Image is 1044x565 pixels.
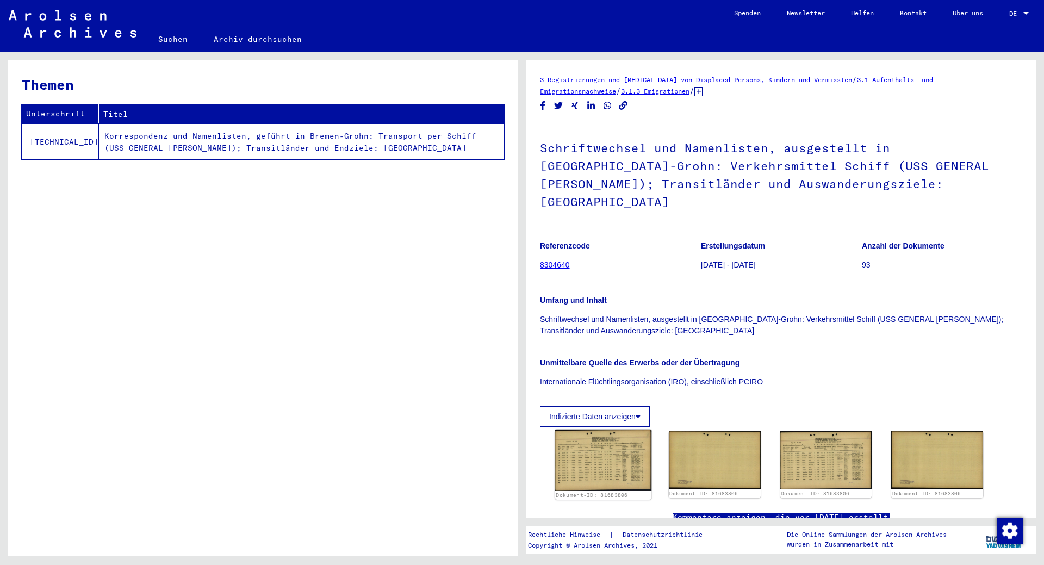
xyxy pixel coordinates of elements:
[787,540,893,548] font: wurden in Zusammenarbeit mit
[701,260,756,269] font: [DATE] - [DATE]
[586,99,597,113] button: Auf LinkedIn teilen
[556,492,627,499] a: Dokument-ID: 81683806
[201,26,315,52] a: Archiv durchsuchen
[701,241,765,250] font: Erstellungsdatum
[673,512,888,533] font: Kommentare anzeigen, die vor [DATE] erstellt wurden
[569,99,581,113] button: Auf Xing teilen
[787,9,825,17] font: Newsletter
[214,34,302,44] font: Archiv durchsuchen
[104,131,476,153] font: Korrespondenz und Namenlisten, geführt in Bremen-Grohn: Transport per Schiff (USS GENERAL [PERSON...
[158,34,188,44] font: Suchen
[528,541,657,549] font: Copyright © Arolsen Archives, 2021
[689,86,694,96] font: /
[145,26,201,52] a: Suchen
[891,431,983,489] img: 002.jpg
[540,315,1003,335] font: Schriftwechsel und Namenlisten, ausgestellt in [GEOGRAPHIC_DATA]-Grohn: Verkehrsmittel Schiff (US...
[669,491,738,496] a: Dokument-ID: 81683806
[540,358,739,367] font: Unmittelbare Quelle des Erwerbs oder der Übertragung
[618,99,629,113] button: Link kopieren
[528,529,609,541] a: Rechtliche Hinweise
[549,412,636,421] font: Indizierte Daten anzeigen
[614,529,716,541] a: Datenschutzrichtlinie
[621,87,689,95] a: 3.1.3 Emigrationen
[984,526,1024,553] img: yv_logo.png
[540,260,570,269] a: 8304640
[30,137,98,147] font: [TECHNICAL_ID]
[602,99,613,113] button: Teilen auf WhatsApp
[780,431,872,489] img: 001.jpg
[553,99,564,113] button: Auf Twitter teilen
[103,109,128,119] font: Titel
[892,491,961,496] a: Dokument-ID: 81683806
[540,241,590,250] font: Referenzcode
[528,530,600,538] font: Rechtliche Hinweise
[22,76,74,94] font: Themen
[900,9,927,17] font: Kontakt
[787,530,947,538] font: Die Online-Sammlungen der Arolsen Archives
[540,377,763,386] font: Internationale Flüchtlingsorganisation (IRO), einschließlich PCIRO
[734,9,761,17] font: Spenden
[616,86,621,96] font: /
[862,260,871,269] font: 93
[540,140,989,209] font: Schriftwechsel und Namenlisten, ausgestellt in [GEOGRAPHIC_DATA]-Grohn: Verkehrsmittel Schiff (US...
[609,530,614,539] font: |
[1009,9,1017,17] font: DE
[996,517,1022,543] div: Einwilligung ändern
[623,530,703,538] font: Datenschutzrichtlinie
[669,431,761,489] img: 002.jpg
[537,99,549,113] button: Auf Facebook teilen
[26,109,85,119] font: Unterschrift
[862,241,944,250] font: Anzahl der Dokumente
[673,512,890,535] a: Kommentare anzeigen, die vor [DATE] erstellt wurden
[781,491,849,496] a: Dokument-ID: 81683806
[953,9,983,17] font: Über uns
[997,518,1023,544] img: Einwilligung ändern
[540,76,852,84] a: 3 Registrierungen und [MEDICAL_DATA] von Displaced Persons, Kindern und Vermissten
[540,296,607,305] font: Umfang und Inhalt
[852,74,857,84] font: /
[555,430,651,491] img: 001.jpg
[9,10,136,38] img: Arolsen_neg.svg
[540,406,650,427] button: Indizierte Daten anzeigen
[851,9,874,17] font: Helfen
